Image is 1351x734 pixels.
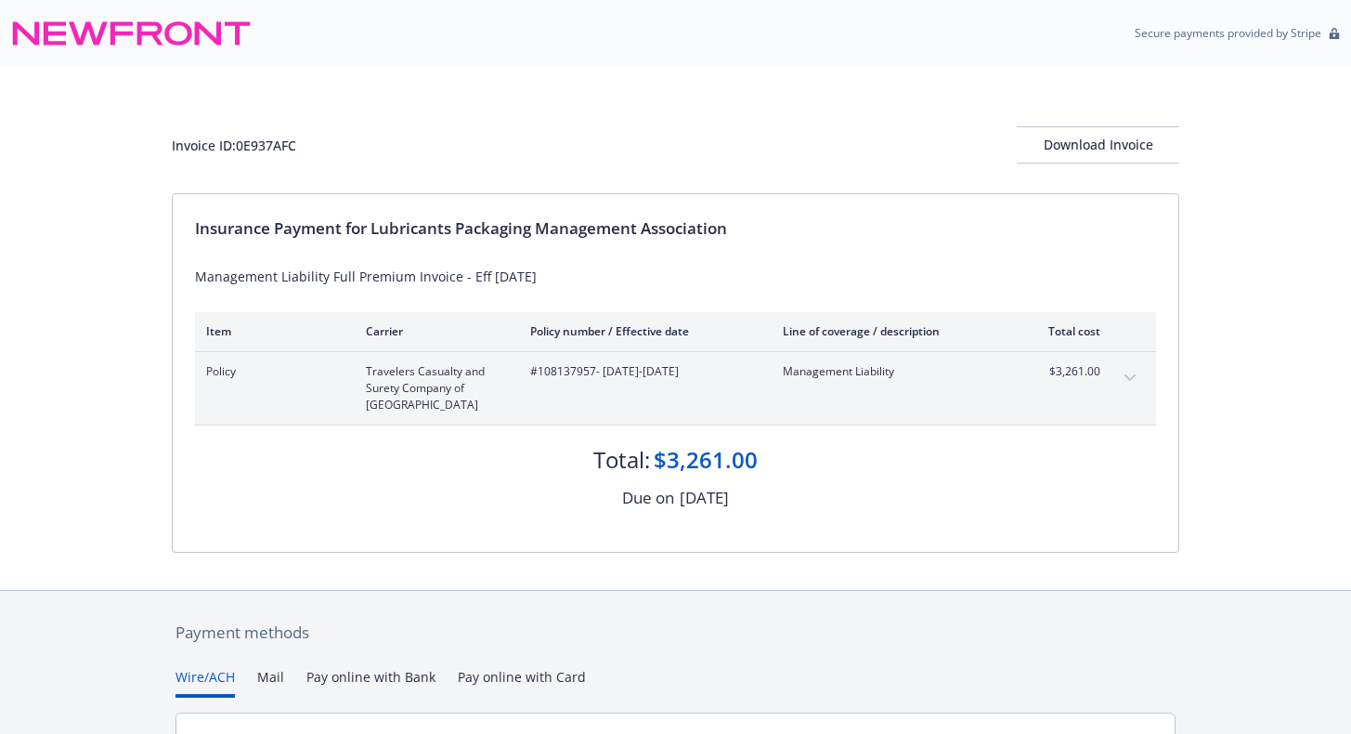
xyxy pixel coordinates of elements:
span: Management Liability [783,363,1001,380]
div: Total cost [1031,323,1100,339]
div: Due on [622,486,674,510]
span: #108137957 - [DATE]-[DATE] [530,363,753,380]
span: Policy [206,363,336,380]
button: Pay online with Card [458,667,586,698]
button: Pay online with Bank [306,667,435,698]
div: Item [206,323,336,339]
div: Invoice ID: 0E937AFC [172,136,296,155]
div: Payment methods [175,621,1176,645]
div: Line of coverage / description [783,323,1001,339]
div: Insurance Payment for Lubricants Packaging Management Association [195,216,1156,241]
div: [DATE] [680,486,729,510]
div: Management Liability Full Premium Invoice - Eff [DATE] [195,267,1156,286]
div: Total: [593,444,650,476]
button: Download Invoice [1017,126,1179,164]
span: $3,261.00 [1031,363,1100,380]
button: expand content [1115,363,1145,393]
button: Mail [257,667,284,698]
p: Secure payments provided by Stripe [1135,25,1321,41]
div: Carrier [366,323,500,339]
div: PolicyTravelers Casualty and Surety Company of [GEOGRAPHIC_DATA]#108137957- [DATE]-[DATE]Manageme... [195,352,1156,425]
div: Policy number / Effective date [530,323,753,339]
button: Wire/ACH [175,667,235,698]
div: $3,261.00 [654,444,758,476]
span: Travelers Casualty and Surety Company of [GEOGRAPHIC_DATA] [366,363,500,413]
div: Download Invoice [1017,127,1179,163]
